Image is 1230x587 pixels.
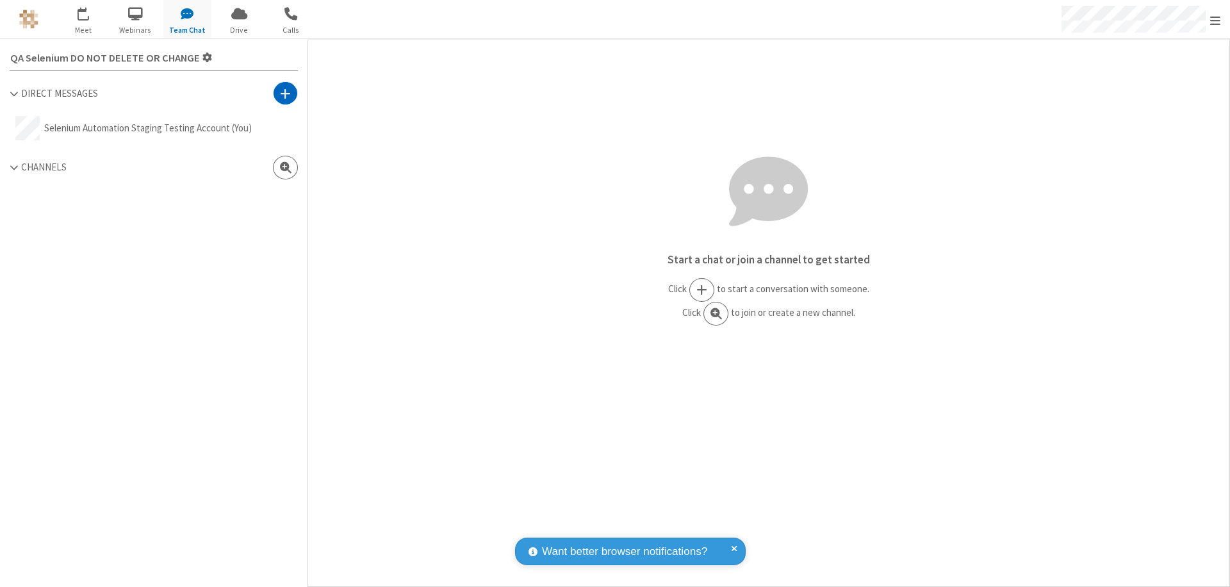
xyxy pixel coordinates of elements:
span: QA Selenium DO NOT DELETE OR CHANGE [10,53,200,64]
button: Settings [5,44,218,70]
div: 1 [86,7,95,17]
span: Webinars [111,24,160,36]
span: Direct Messages [21,87,98,99]
button: Selenium Automation Staging Testing Account (You) [10,110,298,146]
span: Want better browser notifications? [542,543,707,560]
img: QA Selenium DO NOT DELETE OR CHANGE [19,10,38,29]
span: Meet [60,24,108,36]
p: Click to start a conversation with someone. Click to join or create a new channel. [308,278,1229,326]
span: Team Chat [163,24,211,36]
span: Calls [267,24,315,36]
span: Drive [215,24,263,36]
p: Start a chat or join a channel to get started [308,252,1229,269]
span: Channels [21,161,67,173]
